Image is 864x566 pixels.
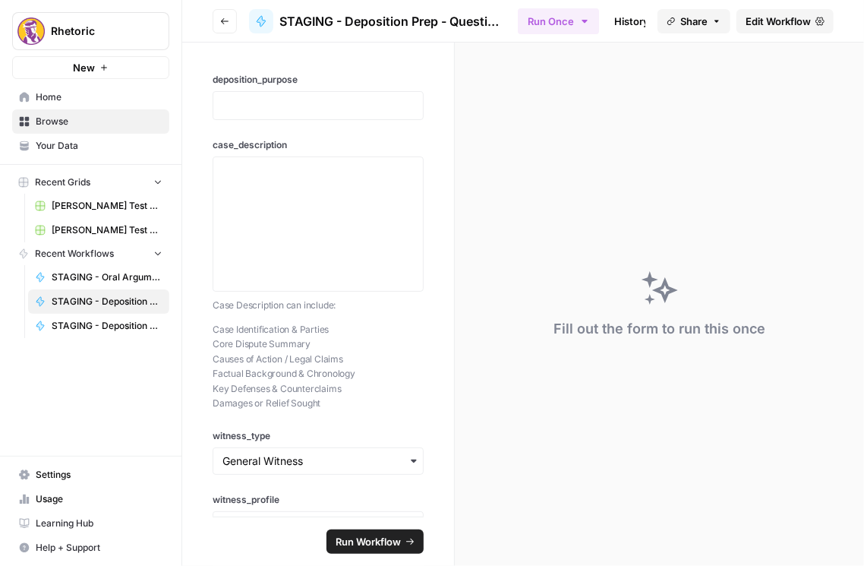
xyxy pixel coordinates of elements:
a: Usage [12,487,169,511]
span: Recent Grids [35,175,90,189]
a: STAGING - Oral Argument - Substance Grading (AIO) [28,265,169,289]
p: Case Identification & Parties Core Dispute Summary Causes of Action / Legal Claims Factual Backgr... [213,322,424,411]
span: [PERSON_NAME] Test Workflow - SERP Overview Grid [52,223,162,237]
button: Share [657,9,730,33]
input: General Witness [222,454,414,469]
span: [PERSON_NAME] Test Workflow - Copilot Example Grid [52,199,162,213]
span: Help + Support [36,541,162,555]
span: Share [680,14,708,29]
button: Run Workflow [326,530,424,554]
img: Rhetoric Logo [17,17,45,45]
span: Settings [36,468,162,482]
label: deposition_purpose [213,73,424,87]
a: STAGING - Deposition Prep - Grading [28,314,169,338]
a: Your Data [12,134,169,158]
span: Learning Hub [36,517,162,530]
a: STAGING - Deposition Prep - Question Creator [249,9,506,33]
a: [PERSON_NAME] Test Workflow - Copilot Example Grid [28,194,169,218]
span: Browse [36,115,162,128]
span: STAGING - Deposition Prep - Question Creator [52,295,162,308]
span: Recent Workflows [35,247,114,261]
span: STAGING - Deposition Prep - Question Creator [279,12,506,30]
span: Your Data [36,139,162,153]
span: STAGING - Deposition Prep - Grading [52,319,162,333]
div: Fill out the form to run this once [553,318,765,340]
button: Workspace: Rhetoric [12,12,169,50]
button: Help + Support [12,536,169,560]
span: Run Workflow [336,534,401,549]
span: Home [36,90,162,104]
a: [PERSON_NAME] Test Workflow - SERP Overview Grid [28,218,169,242]
a: Learning Hub [12,511,169,536]
span: New [73,60,95,75]
a: Settings [12,463,169,487]
span: Rhetoric [51,24,143,39]
span: Usage [36,492,162,506]
label: witness_type [213,429,424,443]
label: case_description [213,138,424,152]
button: Run Once [518,8,599,34]
label: witness_profile [213,493,424,507]
a: Home [12,85,169,109]
button: Recent Workflows [12,242,169,265]
a: STAGING - Deposition Prep - Question Creator [28,289,169,314]
button: New [12,56,169,79]
span: Edit Workflow [746,14,811,29]
button: Recent Grids [12,171,169,194]
a: History [605,9,658,33]
a: Browse [12,109,169,134]
p: Case Description can include: [213,298,424,313]
a: Edit Workflow [736,9,834,33]
span: STAGING - Oral Argument - Substance Grading (AIO) [52,270,162,284]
